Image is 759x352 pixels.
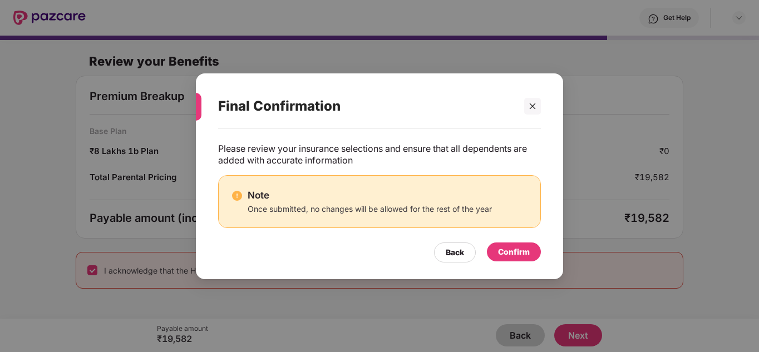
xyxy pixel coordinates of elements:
img: svg+xml;base64,PHN2ZyBpZD0iRGFuZ2VyX2FsZXJ0IiBkYXRhLW5hbWU9IkRhbmdlciBhbGVydCIgeG1sbnM9Imh0dHA6Ly... [232,190,242,200]
div: Note [248,189,492,201]
span: close [529,102,536,110]
div: Final Confirmation [218,85,514,128]
div: Back [446,246,464,258]
div: Once submitted, no changes will be allowed for the rest of the year [248,203,492,214]
div: Please review your insurance selections and ensure that all dependents are added with accurate in... [218,142,541,166]
div: Confirm [498,245,530,257]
